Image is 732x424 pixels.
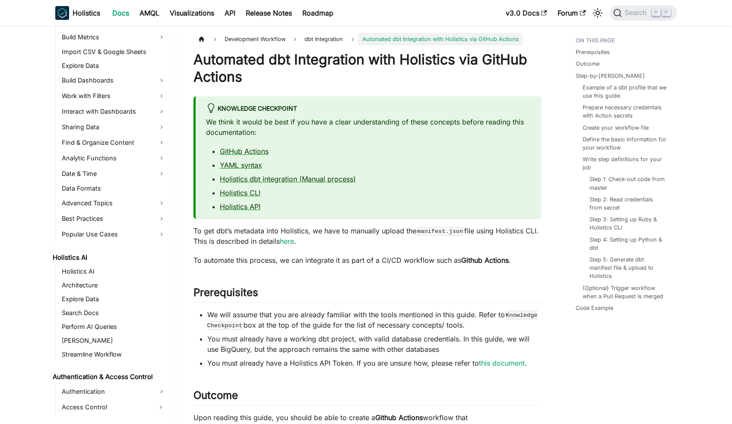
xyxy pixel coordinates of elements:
[207,334,541,354] li: You must already have a working dbt project, with valid database credentials. In this guide, we w...
[589,195,665,212] a: Step 2: Read credentials from secret
[59,60,168,72] a: Explore Data
[552,6,591,20] a: Forum
[576,60,599,68] a: Outcome
[59,105,168,118] a: Interact with Dashboards
[358,33,523,45] span: Automated dbt Integration with Holistics via GitHub Actions
[73,8,100,18] b: Holistics
[59,151,168,165] a: Analytic Functions
[50,252,168,264] a: Holistics AI
[297,6,339,20] a: Roadmap
[576,72,645,80] a: Step-by-[PERSON_NAME]
[59,182,168,194] a: Data Formats
[47,26,176,424] nav: Docs sidebar
[241,6,297,20] a: Release Notes
[59,348,168,360] a: Streamline Workflow
[206,117,531,137] p: We think it would be best if you have a clear understanding of these concepts before reading this...
[583,124,649,132] a: Create your workflow file
[304,36,343,42] span: dbt Integration
[206,103,531,115] div: Knowledge Checkpoint
[59,30,168,44] a: Build Metrics
[59,212,168,226] a: Best Practices
[59,279,168,291] a: Architecture
[220,147,269,156] a: GitHub Actions
[220,202,260,211] a: Holistics API
[589,175,665,191] a: Step 1: Check-out code from master
[461,256,509,265] strong: Github Actions
[576,304,613,312] a: Code Example
[220,175,356,183] a: Holistics dbt integration (Manual process)
[280,237,294,245] a: here
[479,359,525,367] a: this document
[207,309,541,330] li: We will assume that you are already familiar with the tools mentioned in this guide. Refer to box...
[55,6,69,20] img: Holistics
[59,307,168,319] a: Search Docs
[220,33,290,45] span: Development Workflow
[375,413,423,422] strong: Github Actions
[59,321,168,333] a: Perform AI Queries
[583,155,669,172] a: Write step definitions for your job
[59,400,153,414] a: Access Control
[134,6,165,20] a: AMQL
[59,196,168,210] a: Advanced Topics
[59,120,168,134] a: Sharing Data
[193,286,541,303] h2: Prerequisites
[193,33,541,45] nav: Breadcrumbs
[55,6,100,20] a: HolisticsHolistics
[300,33,347,45] a: dbt Integration
[193,255,541,265] p: To automate this process, we can integrate it as part of a CI/CD workflow such as .
[219,6,241,20] a: API
[220,188,260,197] a: Holistics CLI
[207,358,541,368] li: You must already have a Holistics API Token. If you are unsure how, please refer to .
[153,400,168,414] button: Expand sidebar category 'Access Control'
[583,103,669,120] a: Prepare necessary credentials with Action secrets
[107,6,134,20] a: Docs
[583,83,669,100] a: Example of a dbt profile that we use this guide:
[193,51,541,86] h1: Automated dbt Integration with Holistics via GitHub Actions
[589,215,665,232] a: Step 3: Setting up Ruby & Holistics CLI
[193,33,210,45] a: Home page
[501,6,552,20] a: v3.0 Docs
[220,161,262,169] a: YAML syntax
[589,236,665,252] a: Step 4: Setting up Python & dbt
[622,9,652,17] span: Search
[59,167,168,181] a: Date & Time
[589,255,665,281] a: Step 5: Generate dbt manifest file & upload to Holistics
[59,335,168,347] a: [PERSON_NAME]
[165,6,219,20] a: Visualizations
[193,389,541,405] h2: Outcome
[59,73,168,87] a: Build Dashboards
[59,46,168,58] a: Import CSV & Google Sheets
[583,284,669,300] a: (Optional) Trigger workflow when a Pull Request is merged
[583,135,669,152] a: Define the basic information for your workflow
[59,136,168,150] a: Find & Organize Content
[662,9,671,16] kbd: K
[59,293,168,305] a: Explore Data
[59,385,168,398] a: Authentication
[591,6,605,20] button: Switch between dark and light mode (currently light mode)
[59,265,168,277] a: Holistics AI
[610,5,677,21] button: Search (Command+K)
[59,227,168,241] a: Popular Use Cases
[576,48,610,56] a: Prerequisites
[193,226,541,246] p: To get dbt’s metadata into Holistics, we have to manually upload the file using Holistics CLI. Th...
[50,371,168,383] a: Authentication & Access Control
[652,9,660,16] kbd: ⌘
[416,227,464,236] code: manifest.json
[59,89,168,103] a: Work with Filters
